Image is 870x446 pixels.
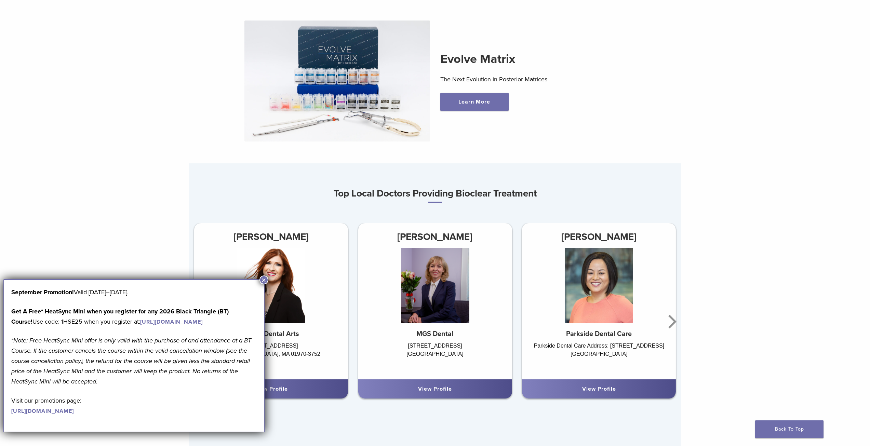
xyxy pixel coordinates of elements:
a: View Profile [254,386,288,392]
h3: [PERSON_NAME] [194,229,348,245]
button: Close [259,275,268,284]
div: Parkside Dental Care Address: [STREET_ADDRESS] [GEOGRAPHIC_DATA] [522,342,676,373]
h2: Evolve Matrix [440,51,626,67]
p: The Next Evolution in Posterior Matrices [440,74,626,84]
p: Valid [DATE]–[DATE]. [11,287,257,297]
img: Dr. Pamela Maragliano-Muniz [237,248,305,323]
h3: Top Local Doctors Providing Bioclear Treatment [189,185,681,203]
strong: Salem Dental Arts [243,330,299,338]
img: Evolve Matrix [244,21,430,141]
img: Dr. Svetlana Gomer [401,248,469,323]
strong: MGS Dental [416,330,453,338]
strong: Get A Free* HeatSync Mini when you register for any 2026 Black Triangle (BT) Course! [11,308,229,325]
div: [STREET_ADDRESS] [GEOGRAPHIC_DATA] [358,342,512,373]
a: View Profile [582,386,616,392]
button: Next [664,301,678,342]
p: Visit our promotions page: [11,395,257,416]
a: [URL][DOMAIN_NAME] [11,408,74,415]
h3: [PERSON_NAME] [358,229,512,245]
a: [URL][DOMAIN_NAME] [140,319,203,325]
b: September Promotion! [11,288,74,296]
img: Dr. Kristen Dority [565,248,633,323]
a: Learn More [440,93,509,111]
strong: Parkside Dental Care [566,330,632,338]
p: Use code: 1HSE25 when you register at: [11,306,257,327]
div: [STREET_ADDRESS] [GEOGRAPHIC_DATA], MA 01970-3752 [194,342,348,373]
em: *Note: Free HeatSync Mini offer is only valid with the purchase of and attendance at a BT Course.... [11,337,251,385]
h3: [PERSON_NAME] [522,229,676,245]
a: Back To Top [755,420,824,438]
a: View Profile [418,386,452,392]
